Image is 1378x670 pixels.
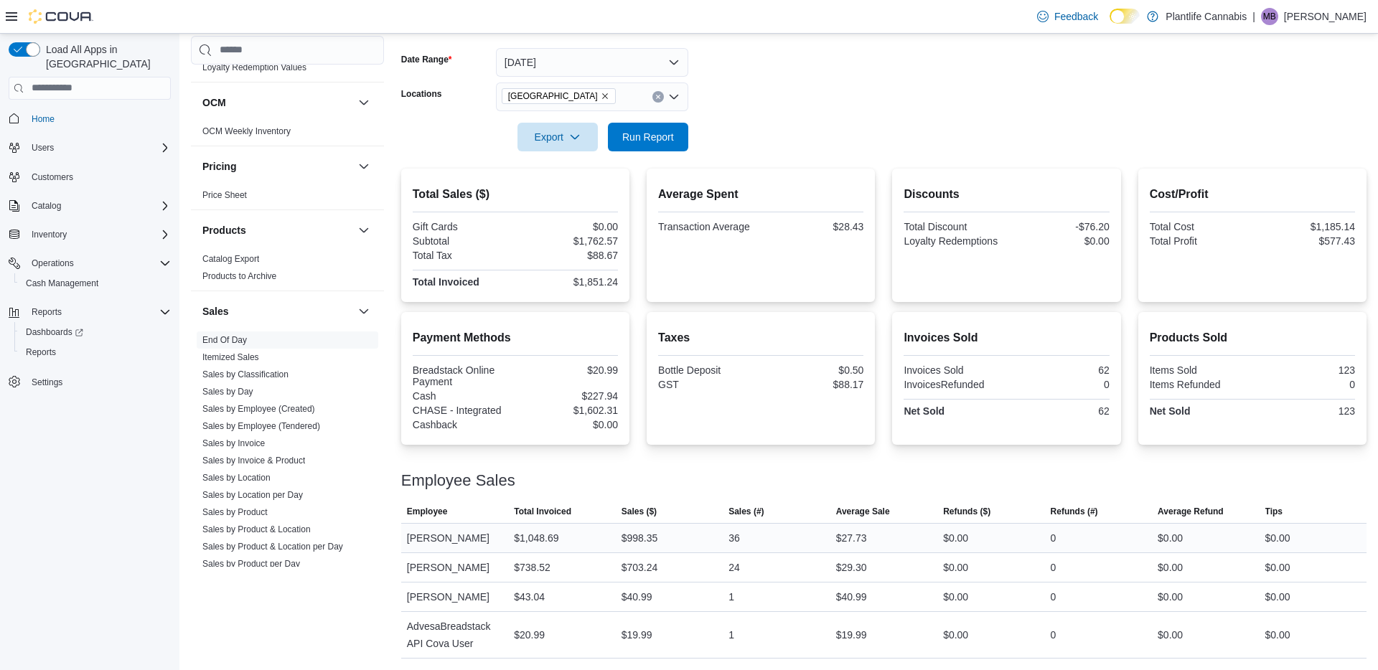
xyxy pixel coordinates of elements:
[202,62,306,72] a: Loyalty Redemption Values
[622,559,658,576] div: $703.24
[3,253,177,273] button: Operations
[413,235,512,247] div: Subtotal
[202,541,343,552] span: Sales by Product & Location per Day
[202,421,320,431] a: Sales by Employee (Tendered)
[622,130,674,144] span: Run Report
[764,221,863,232] div: $28.43
[191,187,384,209] div: Pricing
[407,506,448,517] span: Employee
[1265,529,1290,547] div: $0.00
[622,529,658,547] div: $998.35
[32,200,61,212] span: Catalog
[202,472,271,483] span: Sales by Location
[32,258,74,269] span: Operations
[904,186,1109,203] h2: Discounts
[1051,626,1056,643] div: 0
[202,455,305,466] span: Sales by Invoice & Product
[32,306,62,318] span: Reports
[202,420,320,432] span: Sales by Employee (Tendered)
[508,89,598,103] span: [GEOGRAPHIC_DATA]
[658,221,758,232] div: Transaction Average
[32,113,55,125] span: Home
[1010,235,1110,247] div: $0.00
[202,270,276,282] span: Products to Archive
[3,108,177,129] button: Home
[1150,235,1250,247] div: Total Profit
[1010,405,1110,417] div: 62
[202,304,352,319] button: Sales
[1150,364,1250,376] div: Items Sold
[1255,364,1355,376] div: 123
[26,303,67,321] button: Reports
[202,126,291,136] a: OCM Weekly Inventory
[904,329,1109,346] h2: Invoices Sold
[496,48,688,77] button: [DATE]
[728,626,734,643] div: 1
[202,159,236,174] h3: Pricing
[191,123,384,146] div: OCM
[502,88,616,104] span: Calgary - University District
[413,221,512,232] div: Gift Cards
[1010,379,1110,390] div: 0
[608,123,688,151] button: Run Report
[1265,588,1290,605] div: $0.00
[29,9,93,24] img: Cova
[202,369,289,380] span: Sales by Classification
[355,303,372,320] button: Sales
[514,626,545,643] div: $20.99
[14,342,177,362] button: Reports
[518,250,618,261] div: $88.67
[518,221,618,232] div: $0.00
[514,506,571,517] span: Total Invoiced
[1150,379,1250,390] div: Items Refunded
[20,344,171,361] span: Reports
[518,364,618,376] div: $20.99
[1150,329,1355,346] h2: Products Sold
[202,369,289,379] a: Sales by Classification
[728,529,740,547] div: 36
[622,588,652,605] div: $40.99
[836,626,867,643] div: $19.99
[401,582,508,611] div: [PERSON_NAME]
[26,110,171,128] span: Home
[518,419,618,430] div: $0.00
[1284,8,1367,25] p: [PERSON_NAME]
[3,302,177,322] button: Reports
[26,226,171,243] span: Inventory
[26,372,171,390] span: Settings
[202,223,246,237] h3: Products
[9,103,171,430] nav: Complex example
[1255,379,1355,390] div: 0
[32,171,73,183] span: Customers
[764,364,863,376] div: $0.50
[514,529,558,547] div: $1,048.69
[202,95,352,110] button: OCM
[1110,9,1140,24] input: Dark Mode
[401,612,508,658] div: AdvesaBreadstack API Cova User
[401,472,515,489] h3: Employee Sales
[943,506,990,517] span: Refunds ($)
[202,507,268,517] a: Sales by Product
[202,95,226,110] h3: OCM
[836,529,867,547] div: $27.73
[26,255,171,272] span: Operations
[904,405,945,417] strong: Net Sold
[836,506,890,517] span: Average Sale
[20,324,89,341] a: Dashboards
[904,221,1003,232] div: Total Discount
[355,158,372,175] button: Pricing
[518,405,618,416] div: $1,602.31
[202,386,253,397] span: Sales by Day
[1265,626,1290,643] div: $0.00
[202,403,315,415] span: Sales by Employee (Created)
[517,123,598,151] button: Export
[1158,626,1183,643] div: $0.00
[1158,588,1183,605] div: $0.00
[728,506,764,517] span: Sales (#)
[26,374,68,391] a: Settings
[943,529,968,547] div: $0.00
[1263,8,1276,25] span: MB
[202,352,259,362] a: Itemized Sales
[3,196,177,216] button: Catalog
[652,91,664,103] button: Clear input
